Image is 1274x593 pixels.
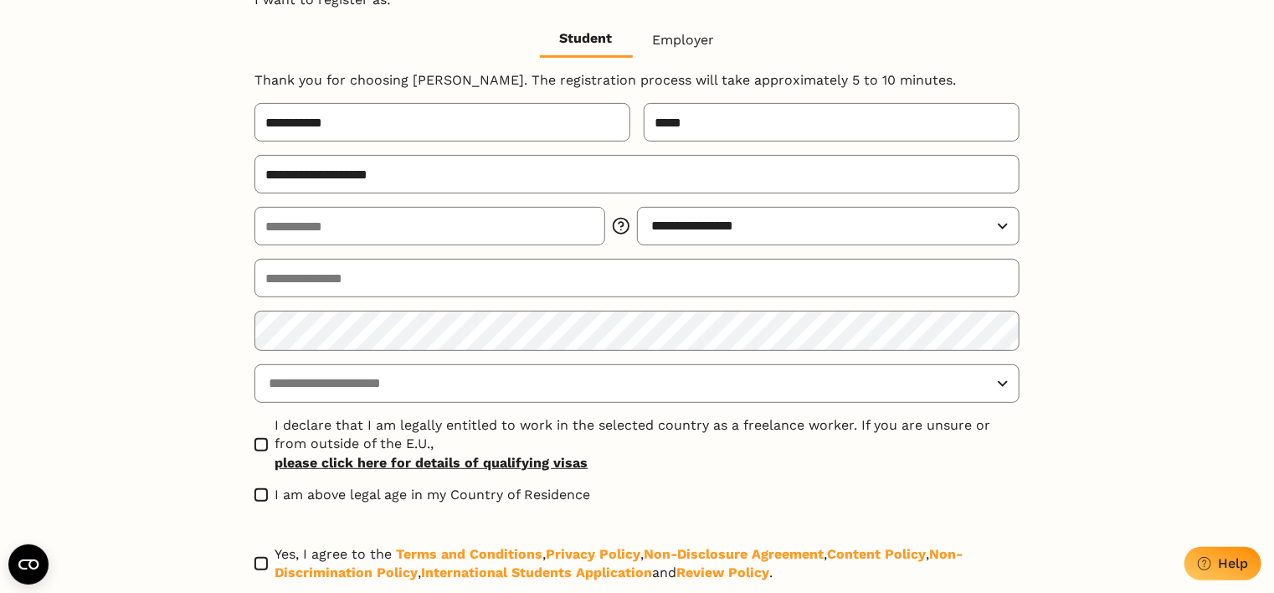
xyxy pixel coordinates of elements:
button: Help [1184,547,1261,580]
a: Non-Disclosure Agreement [644,546,824,562]
a: Content Policy [827,546,926,562]
a: Terms and Conditions [396,546,542,562]
a: Review Policy [676,565,769,580]
div: Help [1218,555,1248,571]
button: Employer [633,23,735,57]
button: Open CMP widget [8,544,49,585]
span: Yes, I agree to the , , , , , and . [275,545,1019,583]
a: Privacy Policy [546,546,640,562]
span: I am above legal age in my Country of Residence [275,486,590,504]
a: please click here for details of qualifying visas [275,454,1019,472]
span: I declare that I am legally entitled to work in the selected country as a freelance worker. If yo... [275,416,1019,472]
button: Student [540,23,633,57]
p: Thank you for choosing [PERSON_NAME]. The registration process will take approximately 5 to 10 mi... [254,71,1019,90]
a: International Students Application [421,565,652,580]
